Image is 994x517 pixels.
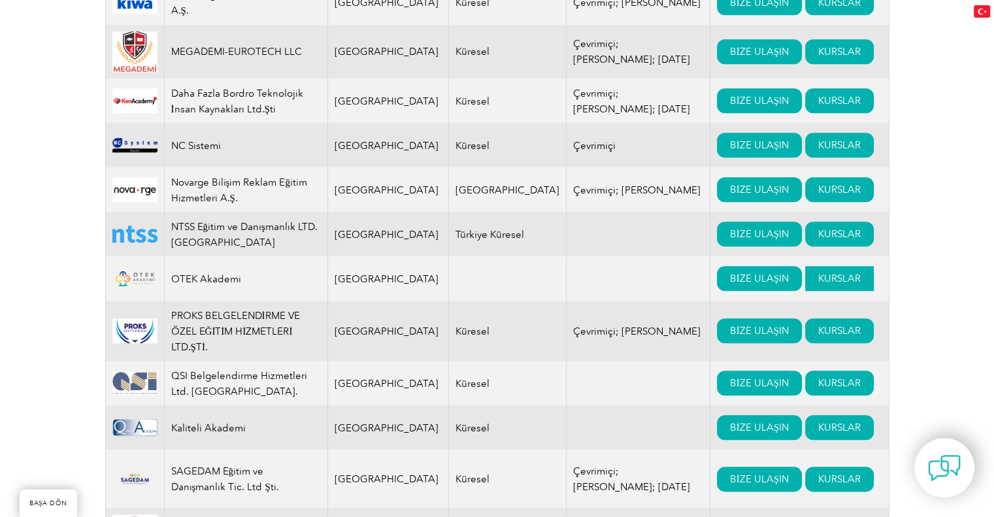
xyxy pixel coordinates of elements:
img: 82fc6c71-8733-ed11-9db1-00224817fa54-logo.png [112,456,157,501]
font: Küresel [456,140,489,152]
font: Çevrimiçi; [PERSON_NAME] [573,325,701,337]
font: BİZE ULAŞIN [730,422,789,433]
font: KURSLAR [818,228,861,240]
a: KURSLAR [805,177,874,202]
font: [GEOGRAPHIC_DATA] [456,184,559,196]
img: 9e55bf80-85bc-ef11-a72f-00224892eff5-logo.png [112,138,157,152]
font: KURSLAR [818,422,861,433]
img: bab05414-4b4d-ea11-a812-000d3a79722d-logo.png [112,225,157,242]
font: BAŞA DÖN [29,499,67,507]
a: BİZE ULAŞIN [717,177,802,202]
img: tr [974,5,990,18]
font: NC Sistemi [171,140,221,152]
a: KURSLAR [805,467,874,492]
a: KURSLAR [805,222,874,246]
font: QSI Belgelendirme Hizmetleri Ltd. [GEOGRAPHIC_DATA]. [171,370,307,397]
font: Küresel [456,422,489,434]
a: BİZE ULAŞIN [717,133,802,158]
font: BİZE ULAŞIN [730,228,789,240]
font: BİZE ULAŞIN [730,46,789,58]
font: Daha Fazla Bordro Teknolojik İnsan Kaynakları Ltd.Şti [171,88,303,115]
font: Küresel [456,95,489,107]
a: BİZE ULAŞIN [717,371,802,395]
font: [GEOGRAPHIC_DATA] [335,140,439,152]
font: BİZE ULAŞIN [730,184,789,195]
font: KURSLAR [818,273,861,284]
font: Küresel [456,46,489,58]
font: BİZE ULAŞIN [730,273,789,284]
img: contact-chat.png [928,452,961,484]
font: [GEOGRAPHIC_DATA] [335,95,439,107]
a: BAŞA DÖN [20,490,77,517]
font: Novarge Bilişim Reklam Eğitim Hizmetleri A.Ş. [171,176,307,204]
font: KURSLAR [818,473,861,485]
font: Küresel [456,473,489,485]
img: 676db975-d0d1-ef11-a72f-00224892eff5-logo.png [112,266,157,291]
font: [GEOGRAPHIC_DATA] [335,378,439,390]
font: KURSLAR [818,377,861,389]
font: BİZE ULAŞIN [730,377,789,389]
a: KURSLAR [805,371,874,395]
font: SAGEDAM Eğitim ve Danışmanlık Tic. Ltd Şti. [171,465,279,493]
a: BİZE ULAŞIN [717,88,802,113]
a: KURSLAR [805,133,874,158]
font: Çevrimiçi; [PERSON_NAME]; [DATE] [573,88,690,115]
font: MEGADEMI-EUROTECH LLC [171,46,302,58]
font: BİZE ULAŞIN [730,95,789,107]
font: [GEOGRAPHIC_DATA] [335,422,439,434]
a: KURSLAR [805,266,874,291]
font: Çevrimiçi; [PERSON_NAME] [573,184,701,196]
font: KURSLAR [818,95,861,107]
font: [GEOGRAPHIC_DATA] [335,325,439,337]
a: BİZE ULAŞIN [717,318,802,343]
font: BİZE ULAŞIN [730,139,789,151]
font: NTSS Eğitim ve Danışmanlık LTD. [GEOGRAPHIC_DATA] [171,221,317,248]
font: OTEK Akademi [171,273,241,285]
img: e16a2823-4623-ef11-840a-00224897b20f-logo.png [112,88,157,113]
img: 57350245-2fe8-ed11-8848-002248156329-logo.jpg [112,177,157,202]
font: Çevrimiçi; [PERSON_NAME]; [DATE] [573,38,690,65]
a: KURSLAR [805,88,874,113]
img: 6f718c37-9d51-ea11-a813-000d3ae11abd-logo.png [112,31,157,72]
a: BİZE ULAŞIN [717,467,802,492]
font: BİZE ULAŞIN [730,473,789,485]
a: KURSLAR [805,39,874,64]
font: [GEOGRAPHIC_DATA] [335,229,439,241]
font: KURSLAR [818,139,861,151]
font: PROKS BELGELENDİRME VE ÖZEL EĞİTİM HİZMETLERİ LTD.ŞTİ. [171,310,300,353]
img: 7fe69a6b-c8e3-ea11-a813-000d3a79722d-logo.jpg [112,318,157,343]
font: BİZE ULAŞIN [730,325,789,337]
font: [GEOGRAPHIC_DATA] [335,46,439,58]
font: [GEOGRAPHIC_DATA] [335,273,439,285]
font: Çevrimiçi [573,140,616,152]
font: Türkiye Küresel [456,229,524,241]
font: KURSLAR [818,46,861,58]
font: [GEOGRAPHIC_DATA] [335,473,439,485]
img: 332d7e0c-38db-ea11-a813-000d3a79722d-logo.png [112,419,157,436]
font: Küresel [456,378,489,390]
font: KURSLAR [818,325,861,337]
font: Kaliteli Akademi [171,422,246,434]
a: BİZE ULAŞIN [717,415,802,440]
a: BİZE ULAŞIN [717,39,802,64]
a: BİZE ULAŞIN [717,266,802,291]
font: Küresel [456,325,489,337]
font: [GEOGRAPHIC_DATA] [335,184,439,196]
font: KURSLAR [818,184,861,195]
a: KURSLAR [805,415,874,440]
a: BİZE ULAŞIN [717,222,802,246]
a: KURSLAR [805,318,874,343]
font: Çevrimiçi; [PERSON_NAME]; [DATE] [573,465,690,493]
img: d621cc73-b749-ea11-a812-000d3a7940d5-logo.jpg [112,371,157,395]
